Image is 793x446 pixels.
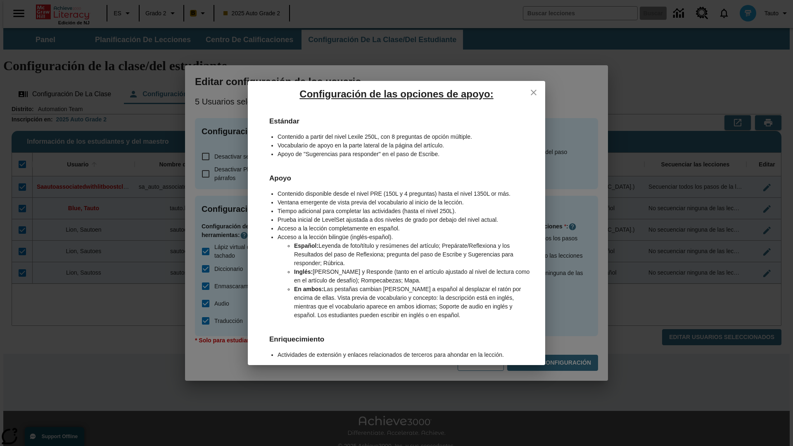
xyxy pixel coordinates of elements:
b: En ambos: [294,286,324,292]
li: Las pestañas cambian [PERSON_NAME] a español al desplazar el ratón por encima de ellas. Vista pre... [294,285,532,320]
li: Ventana emergente de vista previa del vocabulario al inicio de la lección. [278,198,532,207]
li: Contenido disponible desde el nivel PRE (150L y 4 preguntas) hasta el nivel 1350L or más. [278,190,532,198]
li: Leyenda de foto/título y resúmenes del artículo; Prepárate/Reflexiona y los Resultados del paso d... [294,242,532,268]
li: Acceso a la lección completamente en español. [278,224,532,233]
button: close [525,84,542,101]
h6: Enriquecimiento [261,325,532,345]
li: Apoyo de "Sugerencias para responder" en el paso de Escribe. [278,150,532,159]
li: Vocabulario de apoyo en la parte lateral de la página del artículo. [278,141,532,150]
h5: Configuración de las opciones de apoyo: [248,81,545,107]
li: Acceso a la lección bilingüe (inglés-español). [278,233,532,242]
h6: Apoyo [261,164,532,184]
h6: Estándar [261,107,532,127]
b: Inglés: [294,268,313,275]
li: Actividades de extensión y enlaces relacionados de terceros para ahondar en la lección. [278,351,532,359]
li: [PERSON_NAME] y Responde (tanto en el artículo ajustado al nivel de lectura como en el artículo d... [294,268,532,285]
li: Tiempo adicional para completar las actividades (hasta el nivel 250L). [278,207,532,216]
li: Contenido a partir del nivel Lexile 250L, con 8 preguntas de opción múltiple. [278,133,532,141]
li: Prueba inicial de LevelSet ajustada a dos niveles de grado por debajo del nivel actual. [278,216,532,224]
b: Español: [294,242,318,249]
